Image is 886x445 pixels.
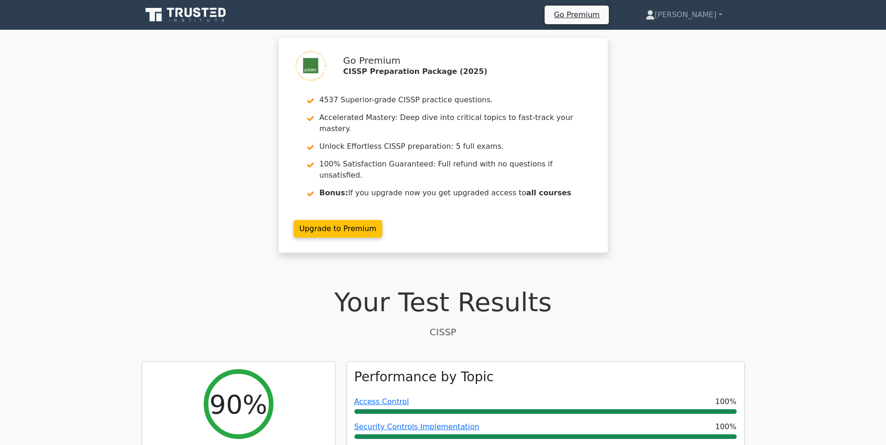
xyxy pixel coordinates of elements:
[354,422,480,431] a: Security Controls Implementation
[209,389,267,420] h2: 90%
[142,286,745,318] h1: Your Test Results
[715,396,737,407] span: 100%
[293,220,383,238] a: Upgrade to Premium
[354,397,409,406] a: Access Control
[354,369,494,385] h3: Performance by Topic
[715,421,737,432] span: 100%
[623,6,745,24] a: [PERSON_NAME]
[142,325,745,339] p: CISSP
[548,8,605,21] a: Go Premium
